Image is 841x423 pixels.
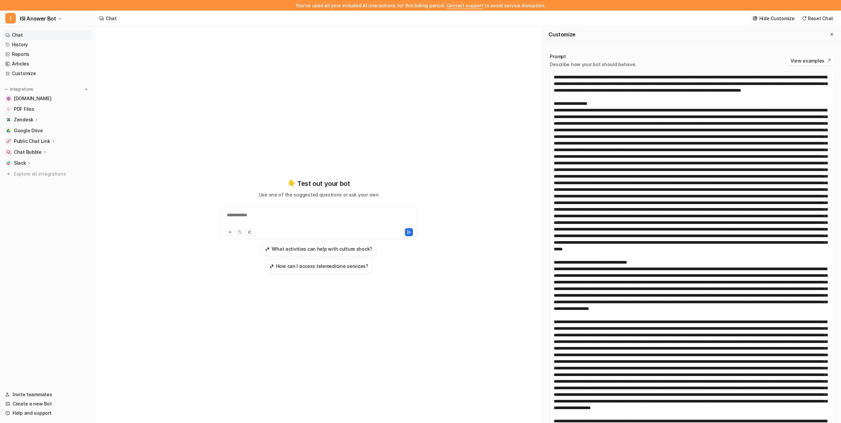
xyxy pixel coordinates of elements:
[3,390,92,399] a: Invite teammates
[828,30,836,38] button: Close flyout
[261,242,376,256] button: What activities can help with culture shock?What activities can help with culture shock?
[3,126,92,135] a: Google DriveGoogle Drive
[800,14,836,23] button: Reset Chat
[3,408,92,418] a: Help and support
[7,150,11,154] img: Chat Bubble
[7,97,11,101] img: www.internationalstudentinsurance.com
[759,15,795,22] p: Hide Customize
[14,106,34,112] span: PDF Files
[7,139,11,143] img: Public Chat Link
[269,264,274,269] img: How can I access telemedicine services?
[276,263,368,270] h3: How can I access telemedicine services?
[5,171,12,177] img: explore all integrations
[3,40,92,49] a: History
[3,169,92,179] a: Explore all integrations
[3,105,92,114] a: PDF FilesPDF Files
[7,129,11,133] img: Google Drive
[14,138,50,145] p: Public Chat Link
[753,16,757,21] img: customize
[5,13,16,23] span: I
[106,15,117,22] div: Chat
[14,116,33,123] p: Zendesk
[14,127,43,134] span: Google Drive
[265,259,372,274] button: How can I access telemedicine services?How can I access telemedicine services?
[265,246,270,251] img: What activities can help with culture shock?
[3,94,92,103] a: www.internationalstudentinsurance.com[DOMAIN_NAME]
[802,16,807,21] img: reset
[3,50,92,59] a: Reports
[272,245,372,252] h3: What activities can help with culture shock?
[446,3,483,8] span: Contact support
[259,191,379,198] p: Use one of the suggested questions or ask your own
[787,56,834,65] button: View examples
[4,87,9,92] img: expand menu
[14,95,51,102] span: [DOMAIN_NAME]
[288,179,350,189] p: 👇 Test out your bot
[7,107,11,111] img: PDF Files
[3,399,92,408] a: Create a new Bot
[10,87,33,92] p: Integrations
[7,161,11,165] img: Slack
[20,14,56,23] span: ISI Answer Bot
[751,14,797,23] button: Hide Customize
[550,61,636,68] p: Describe how your bot should behave.
[548,31,575,38] h2: Customize
[84,87,89,92] img: menu_add.svg
[14,169,90,179] span: Explore all integrations
[3,86,35,93] button: Integrations
[14,149,42,155] p: Chat Bubble
[7,118,11,122] img: Zendesk
[3,69,92,78] a: Customize
[14,160,26,166] p: Slack
[550,53,636,60] p: Prompt
[3,59,92,68] a: Articles
[3,30,92,40] a: Chat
